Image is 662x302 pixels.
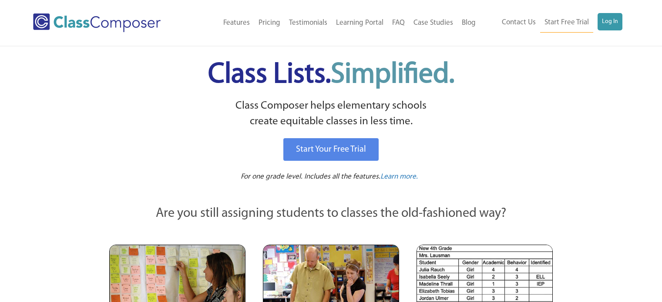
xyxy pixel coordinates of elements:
a: Learning Portal [332,13,388,33]
a: Contact Us [497,13,540,32]
a: Pricing [254,13,285,33]
span: For one grade level. Includes all the features. [241,173,380,180]
a: Blog [457,13,480,33]
a: Start Free Trial [540,13,593,33]
a: FAQ [388,13,409,33]
a: Learn more. [380,172,418,183]
img: Class Composer [33,13,161,32]
a: Case Studies [409,13,457,33]
nav: Header Menu [480,13,622,33]
a: Start Your Free Trial [283,138,379,161]
p: Class Composer helps elementary schools create equitable classes in less time. [108,98,554,130]
a: Log In [598,13,622,30]
span: Start Your Free Trial [296,145,366,154]
span: Learn more. [380,173,418,180]
p: Are you still assigning students to classes the old-fashioned way? [109,204,553,223]
span: Simplified. [331,61,454,89]
span: Class Lists. [208,61,454,89]
a: Features [219,13,254,33]
a: Testimonials [285,13,332,33]
nav: Header Menu [188,13,480,33]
